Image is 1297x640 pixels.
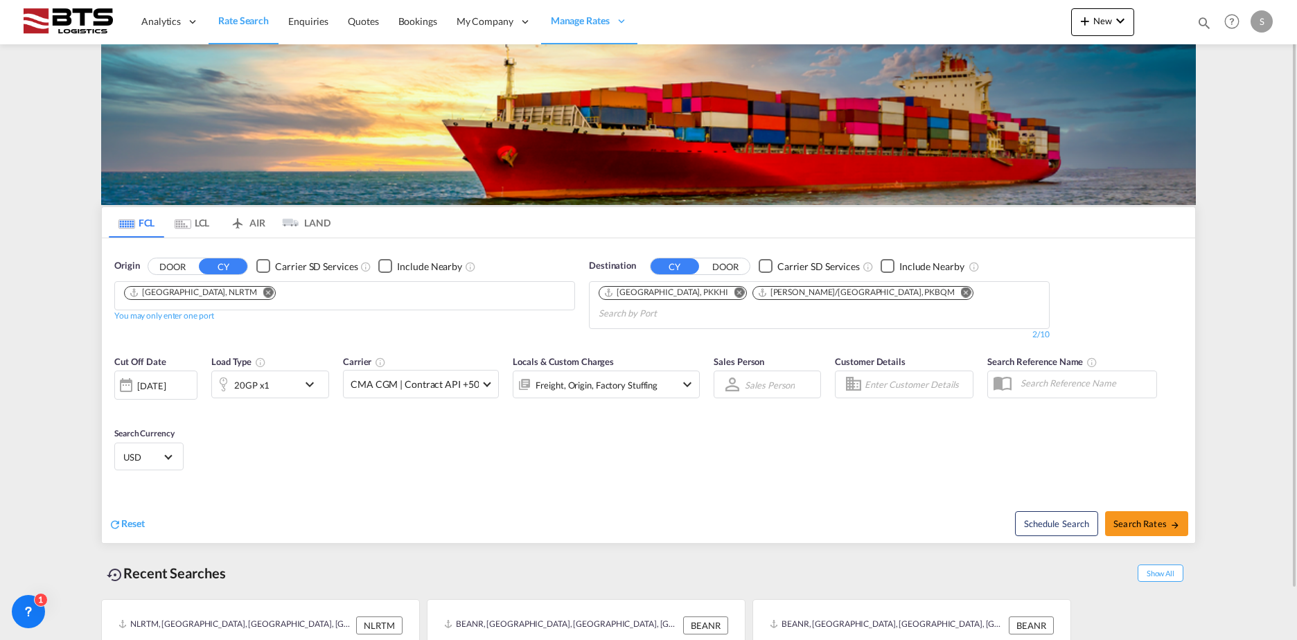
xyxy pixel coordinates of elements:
[513,371,700,398] div: Freight Origin Factory Stuffingicon-chevron-down
[987,356,1097,367] span: Search Reference Name
[1197,15,1212,30] md-icon: icon-magnify
[1015,511,1098,536] button: Note: By default Schedule search will only considerorigin ports, destination ports and cut off da...
[770,616,1005,634] div: BEANR, Antwerp, Belgium, Western Europe, Europe
[288,15,328,27] span: Enquiries
[229,215,246,225] md-icon: icon-airplane
[969,261,980,272] md-icon: Unchecked: Ignores neighbouring ports when fetching rates.Checked : Includes neighbouring ports w...
[109,518,121,531] md-icon: icon-refresh
[952,287,973,301] button: Remove
[899,260,964,274] div: Include Nearby
[211,371,329,398] div: 20GP x1icon-chevron-down
[1220,10,1244,33] span: Help
[701,258,750,274] button: DOOR
[743,375,796,395] md-select: Sales Person
[551,14,610,28] span: Manage Rates
[109,207,330,238] md-pagination-wrapper: Use the left and right arrow keys to navigate between tabs
[114,371,197,400] div: [DATE]
[109,517,145,532] div: icon-refreshReset
[118,616,353,634] div: NLRTM, Rotterdam, Netherlands, Western Europe, Europe
[589,259,636,273] span: Destination
[101,558,231,589] div: Recent Searches
[129,287,260,299] div: Press delete to remove this chip.
[129,287,257,299] div: Rotterdam, NLRTM
[679,376,696,393] md-icon: icon-chevron-down
[457,15,513,28] span: My Company
[1077,15,1129,26] span: New
[275,207,330,238] md-tab-item: LAND
[21,6,114,37] img: cdcc71d0be7811ed9adfbf939d2aa0e8.png
[211,356,266,367] span: Load Type
[1170,520,1180,530] md-icon: icon-arrow-right
[107,567,123,583] md-icon: icon-backup-restore
[835,356,905,367] span: Customer Details
[122,447,176,467] md-select: Select Currency: $ USDUnited States Dollar
[348,15,378,27] span: Quotes
[141,15,181,28] span: Analytics
[256,259,358,274] md-checkbox: Checkbox No Ink
[725,287,746,301] button: Remove
[1086,357,1097,368] md-icon: Your search will be saved by the below given name
[220,207,275,238] md-tab-item: AIR
[757,287,958,299] div: Press delete to remove this chip.
[589,329,1050,341] div: 2/10
[114,259,139,273] span: Origin
[863,261,874,272] md-icon: Unchecked: Search for CY (Container Yard) services for all selected carriers.Checked : Search for...
[1251,10,1273,33] div: S
[865,374,969,395] input: Enter Customer Details
[121,517,145,529] span: Reset
[398,15,437,27] span: Bookings
[881,259,964,274] md-checkbox: Checkbox No Ink
[777,260,860,274] div: Carrier SD Services
[714,356,764,367] span: Sales Person
[109,207,164,238] md-tab-item: FCL
[1105,511,1188,536] button: Search Ratesicon-arrow-right
[218,15,269,26] span: Rate Search
[1071,8,1134,36] button: icon-plus 400-fgNewicon-chevron-down
[122,282,287,306] md-chips-wrap: Chips container. Use arrow keys to select chips.
[599,303,730,325] input: Chips input.
[255,357,266,368] md-icon: icon-information-outline
[360,261,371,272] md-icon: Unchecked: Search for CY (Container Yard) services for all selected carriers.Checked : Search for...
[759,259,860,274] md-checkbox: Checkbox No Ink
[1113,518,1180,529] span: Search Rates
[397,260,462,274] div: Include Nearby
[254,287,275,301] button: Remove
[114,356,166,367] span: Cut Off Date
[1014,373,1156,393] input: Search Reference Name
[465,261,476,272] md-icon: Unchecked: Ignores neighbouring ports when fetching rates.Checked : Includes neighbouring ports w...
[356,616,403,634] div: NLRTM
[123,451,162,463] span: USD
[1197,15,1212,36] div: icon-magnify
[1138,565,1183,582] span: Show All
[301,376,325,393] md-icon: icon-chevron-down
[1220,10,1251,35] div: Help
[102,238,1195,543] div: OriginDOOR CY Checkbox No InkUnchecked: Search for CY (Container Yard) services for all selected ...
[444,616,680,634] div: BEANR, Antwerp, Belgium, Western Europe, Europe
[275,260,358,274] div: Carrier SD Services
[603,287,728,299] div: Karachi, PKKHI
[603,287,731,299] div: Press delete to remove this chip.
[234,375,270,395] div: 20GP x1
[114,310,214,322] div: You may only enter one port
[114,398,125,417] md-datepicker: Select
[343,356,386,367] span: Carrier
[148,258,197,274] button: DOOR
[683,616,728,634] div: BEANR
[101,44,1196,205] img: LCL+%26+FCL+BACKGROUND.png
[137,380,166,392] div: [DATE]
[757,287,955,299] div: Muhammad Bin Qasim/Karachi, PKBQM
[199,258,247,274] button: CY
[378,259,462,274] md-checkbox: Checkbox No Ink
[651,258,699,274] button: CY
[1112,12,1129,29] md-icon: icon-chevron-down
[164,207,220,238] md-tab-item: LCL
[1077,12,1093,29] md-icon: icon-plus 400-fg
[597,282,1042,325] md-chips-wrap: Chips container. Use arrow keys to select chips.
[513,356,614,367] span: Locals & Custom Charges
[1009,616,1054,634] div: BEANR
[375,357,386,368] md-icon: The selected Trucker/Carrierwill be displayed in the rate results If the rates are from another f...
[536,375,658,395] div: Freight Origin Factory Stuffing
[351,377,479,391] span: CMA CGM | Contract API +50
[114,428,175,438] span: Search Currency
